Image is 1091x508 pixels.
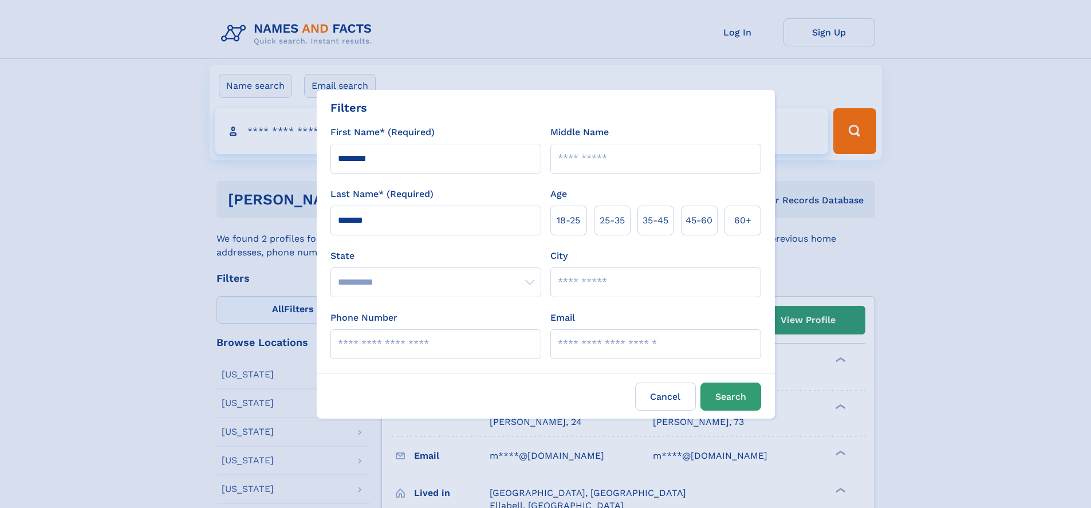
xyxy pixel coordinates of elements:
[557,214,580,227] span: 18‑25
[643,214,668,227] span: 35‑45
[550,187,567,201] label: Age
[550,249,568,263] label: City
[330,249,541,263] label: State
[635,383,696,411] label: Cancel
[686,214,712,227] span: 45‑60
[550,311,575,325] label: Email
[700,383,761,411] button: Search
[330,125,435,139] label: First Name* (Required)
[550,125,609,139] label: Middle Name
[330,99,367,116] div: Filters
[330,311,397,325] label: Phone Number
[600,214,625,227] span: 25‑35
[330,187,434,201] label: Last Name* (Required)
[734,214,751,227] span: 60+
